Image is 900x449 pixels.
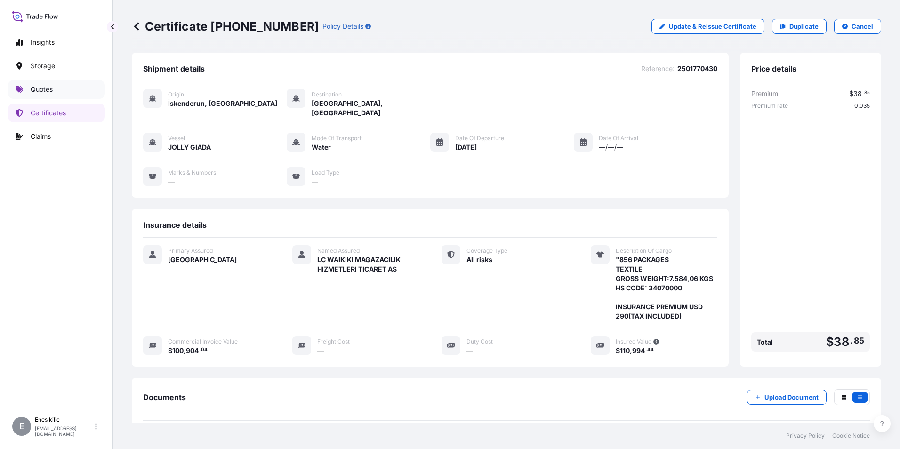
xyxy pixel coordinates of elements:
[168,255,237,265] span: [GEOGRAPHIC_DATA]
[620,347,630,354] span: 110
[168,338,238,345] span: Commercial Invoice Value
[143,393,186,402] span: Documents
[832,432,870,440] a: Cookie Notice
[8,80,105,99] a: Quotes
[826,336,834,348] span: $
[8,33,105,52] a: Insights
[184,347,186,354] span: ,
[35,416,93,424] p: Enes kilic
[466,338,493,345] span: Duty Cost
[8,104,105,122] a: Certificates
[616,338,651,345] span: Insured Value
[317,255,419,274] span: LC WAIKIKI MAGAZACILIK HIZMETLERI TICARET AS
[168,143,211,152] span: JOLLY GIADA
[199,348,201,352] span: .
[599,143,623,152] span: —/—/—
[789,22,819,31] p: Duplicate
[651,19,764,34] a: Update & Reissue Certificate
[312,91,342,98] span: Destination
[168,247,213,255] span: Primary Assured
[35,425,93,437] p: [EMAIL_ADDRESS][DOMAIN_NAME]
[677,64,717,73] span: 2501770430
[143,64,205,73] span: Shipment details
[751,89,778,98] span: Premium
[19,422,24,431] span: E
[853,90,862,97] span: 38
[599,135,638,142] span: Date of Arrival
[8,127,105,146] a: Claims
[455,135,504,142] span: Date of Departure
[201,348,208,352] span: 04
[466,346,473,355] span: —
[312,143,331,152] span: Water
[322,22,363,31] p: Policy Details
[764,393,819,402] p: Upload Document
[854,102,870,110] span: 0.035
[317,346,324,355] span: —
[751,64,796,73] span: Price details
[852,22,873,31] p: Cancel
[751,102,788,110] span: Premium rate
[854,338,864,344] span: 85
[168,99,277,108] span: İskenderun, [GEOGRAPHIC_DATA]
[630,347,632,354] span: ,
[645,348,647,352] span: .
[317,247,360,255] span: Named Assured
[849,90,853,97] span: $
[312,177,318,186] span: —
[632,347,645,354] span: 994
[31,38,55,47] p: Insights
[466,247,507,255] span: Coverage Type
[312,135,362,142] span: Mode of Transport
[834,336,849,348] span: 38
[466,255,492,265] span: All risks
[641,64,675,73] span: Reference :
[31,108,66,118] p: Certificates
[132,19,319,34] p: Certificate [PHONE_NUMBER]
[772,19,827,34] a: Duplicate
[834,19,881,34] button: Cancel
[862,91,864,95] span: .
[172,347,184,354] span: 100
[747,390,827,405] button: Upload Document
[312,169,339,176] span: Load Type
[168,347,172,354] span: $
[31,61,55,71] p: Storage
[616,255,717,321] span: "856 PACKAGES TEXTILE GROSS WEIGHT:7.584,06 KGS HS CODE: 34070000 INSURANCE PREMIUM USD 290(TAX I...
[455,143,477,152] span: [DATE]
[168,91,184,98] span: Origin
[757,337,773,347] span: Total
[168,135,185,142] span: Vessel
[616,247,672,255] span: Description Of Cargo
[786,432,825,440] a: Privacy Policy
[143,220,207,230] span: Insurance details
[850,338,853,344] span: .
[31,132,51,141] p: Claims
[312,99,430,118] span: [GEOGRAPHIC_DATA], [GEOGRAPHIC_DATA]
[31,85,53,94] p: Quotes
[616,347,620,354] span: $
[669,22,756,31] p: Update & Reissue Certificate
[168,169,216,176] span: Marks & Numbers
[186,347,199,354] span: 904
[647,348,654,352] span: 44
[168,177,175,186] span: —
[864,91,870,95] span: 85
[317,338,350,345] span: Freight Cost
[8,56,105,75] a: Storage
